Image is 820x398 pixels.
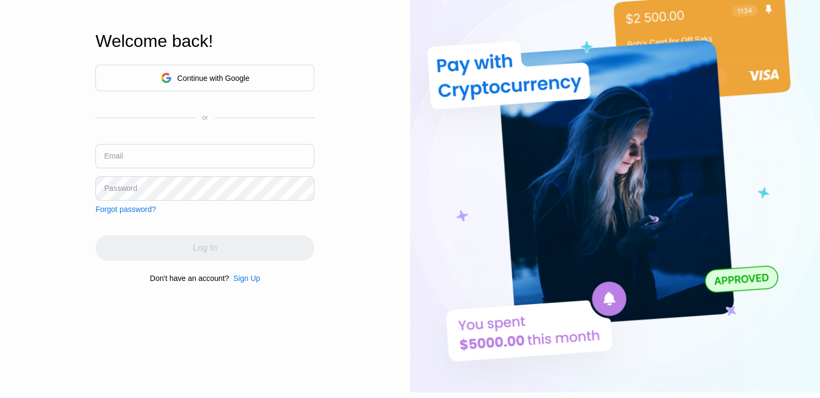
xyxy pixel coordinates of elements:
div: Forgot password? [95,205,156,214]
div: Don't have an account? [150,274,229,283]
div: Continue with Google [95,65,314,91]
div: Password [104,184,137,193]
div: Continue with Google [177,74,250,83]
div: Sign Up [229,274,260,283]
div: Welcome back! [95,31,314,51]
div: Email [104,152,123,160]
div: or [202,114,208,121]
div: Sign Up [233,274,260,283]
